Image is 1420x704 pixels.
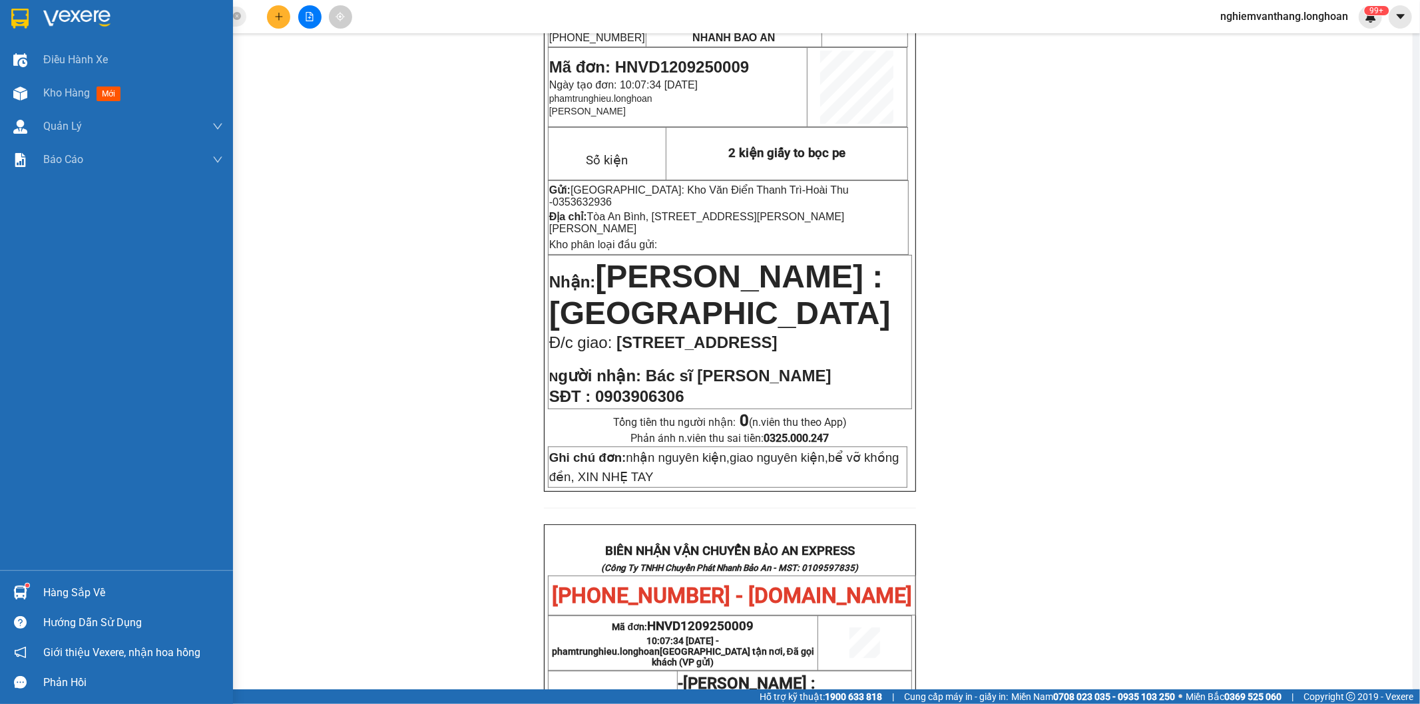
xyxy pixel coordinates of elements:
[549,184,571,196] strong: Gửi:
[13,120,27,134] img: warehouse-icon
[14,676,27,689] span: message
[43,673,223,693] div: Phản hồi
[1178,694,1182,699] span: ⚪️
[552,583,912,608] span: [PHONE_NUMBER] - [DOMAIN_NAME]
[549,106,626,116] span: [PERSON_NAME]
[549,58,749,76] span: Mã đơn: HNVD1209250009
[740,416,847,429] span: (n.viên thu theo App)
[11,9,29,29] img: logo-vxr
[1346,692,1355,701] span: copyright
[1186,689,1282,704] span: Miền Bắc
[549,211,587,222] strong: Địa chỉ:
[825,691,882,702] strong: 1900 633 818
[549,184,849,208] span: Hoài Thu -
[605,544,855,558] strong: BIÊN NHẬN VẬN CHUYỂN BẢO AN EXPRESS
[553,196,612,208] span: 0353632936
[552,646,814,667] span: phamtrunghieu.longhoan
[571,184,802,196] span: [GEOGRAPHIC_DATA]: Kho Văn Điển Thanh Trì
[305,12,314,21] span: file-add
[764,432,829,444] strong: 0325.000.247
[595,387,684,405] span: 0903906306
[336,12,345,21] span: aim
[613,416,847,429] span: Tổng tiền thu người nhận:
[14,646,27,659] span: notification
[1365,11,1377,23] img: icon-new-feature
[267,5,290,29] button: plus
[549,79,698,90] span: Ngày tạo đơn: 10:07:34 [DATE]
[1053,691,1175,702] strong: 0708 023 035 - 0935 103 250
[1224,691,1282,702] strong: 0369 525 060
[549,273,596,291] span: Nhận:
[612,621,754,632] span: Mã đơn:
[298,5,322,29] button: file-add
[43,87,90,99] span: Kho hàng
[558,367,641,385] span: gười nhận:
[549,370,641,384] strong: N
[549,184,849,208] span: -
[892,689,894,704] span: |
[13,53,27,67] img: warehouse-icon
[43,51,108,68] span: Điều hành xe
[823,24,847,35] strong: MST:
[43,613,223,633] div: Hướng dẫn sử dụng
[97,87,120,101] span: mới
[233,11,241,23] span: close-circle
[43,118,82,134] span: Quản Lý
[549,387,591,405] strong: SĐT :
[13,153,27,167] img: solution-icon
[1364,6,1389,15] sup: 280
[43,583,223,603] div: Hàng sắp về
[43,644,200,661] span: Giới thiệu Vexere, nhận hoa hồng
[630,432,829,444] span: Phản ánh n.viên thu sai tiền:
[678,674,684,693] span: -
[1389,5,1412,29] button: caret-down
[212,154,223,165] span: down
[274,12,284,21] span: plus
[616,333,777,351] span: [STREET_ADDRESS]
[43,151,83,168] span: Báo cáo
[1011,689,1175,704] span: Miền Nam
[646,367,831,385] span: Bác sĩ [PERSON_NAME]
[652,646,814,667] span: [GEOGRAPHIC_DATA] tận nơi, Đã gọi khách (VP gửi)
[549,211,845,234] span: Tòa An Bình, [STREET_ADDRESS][PERSON_NAME][PERSON_NAME]
[549,450,626,464] strong: Ghi chú đơn:
[552,635,814,667] span: 10:07:34 [DATE] -
[549,93,652,104] span: phamtrunghieu.longhoan
[212,121,223,132] span: down
[549,333,616,351] span: Đ/c giao:
[233,12,241,20] span: close-circle
[13,586,27,600] img: warehouse-icon
[601,563,858,573] strong: (Công Ty TNHH Chuyển Phát Nhanh Bảo An - MST: 0109597835)
[329,5,352,29] button: aim
[760,689,882,704] span: Hỗ trợ kỹ thuật:
[549,259,891,331] span: [PERSON_NAME] : [GEOGRAPHIC_DATA]
[13,87,27,100] img: warehouse-icon
[823,24,907,35] span: 0109597835
[1210,8,1359,25] span: nghiemvanthang.longhoan
[647,619,754,633] span: HNVD1209250009
[586,153,628,168] span: Số kiện
[14,616,27,629] span: question-circle
[1395,11,1407,23] span: caret-down
[728,146,845,160] span: 2 kiện giấy to bọc pe
[549,450,899,484] span: nhận nguyên kiện,giao nguyên kiện,bể vỡ khồng đền, XIN NHẸ TAY
[904,689,1008,704] span: Cung cấp máy in - giấy in:
[1292,689,1294,704] span: |
[549,239,658,250] span: Kho phân loại đầu gửi:
[25,584,29,588] sup: 1
[740,411,749,430] strong: 0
